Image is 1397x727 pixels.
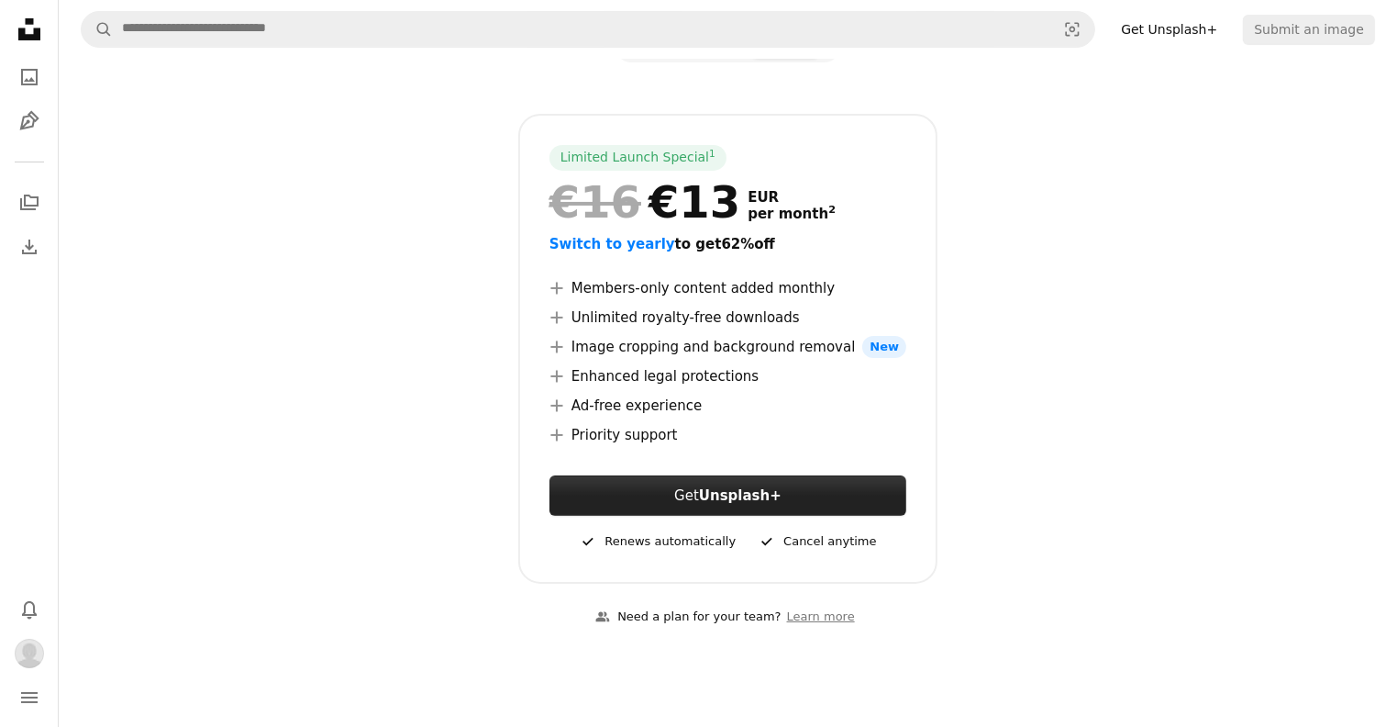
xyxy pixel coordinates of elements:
div: Limited Launch Special [549,145,726,171]
button: Visual search [1050,12,1094,47]
span: New [862,336,906,358]
button: Notifications [11,591,48,628]
div: €13 [549,178,740,226]
a: 2 [825,206,839,222]
a: Collections [11,185,48,221]
li: Image cropping and background removal [549,336,906,358]
div: Renews automatically [579,531,736,553]
span: Switch to yearly [549,236,675,252]
a: 1 [705,149,719,167]
a: Home — Unsplash [11,11,48,51]
a: Learn more [782,602,860,632]
img: Avatar of user Saniya Bissenbayeva [15,639,44,668]
strong: Unsplash+ [699,487,782,504]
a: Illustrations [11,103,48,140]
a: Photos [11,59,48,95]
span: per month [748,206,836,222]
div: Cancel anytime [758,531,876,553]
button: Menu [11,679,48,716]
span: €16 [549,178,641,226]
button: Profile [11,635,48,672]
button: Submit an image [1243,15,1375,44]
li: Members-only content added monthly [549,277,906,299]
li: Unlimited royalty-free downloads [549,307,906,329]
div: Need a plan for your team? [595,608,781,627]
form: Find visuals sitewide [81,11,1095,48]
a: Download History [11,229,48,265]
sup: 1 [709,148,715,159]
a: Get Unsplash+ [1110,15,1228,44]
button: Switch to yearlyto get62%off [549,233,775,255]
li: Enhanced legal protections [549,365,906,387]
li: Ad-free experience [549,395,906,417]
sup: 2 [828,204,836,216]
a: GetUnsplash+ [549,475,906,516]
button: Search Unsplash [82,12,113,47]
li: Priority support [549,424,906,446]
span: EUR [748,189,836,206]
